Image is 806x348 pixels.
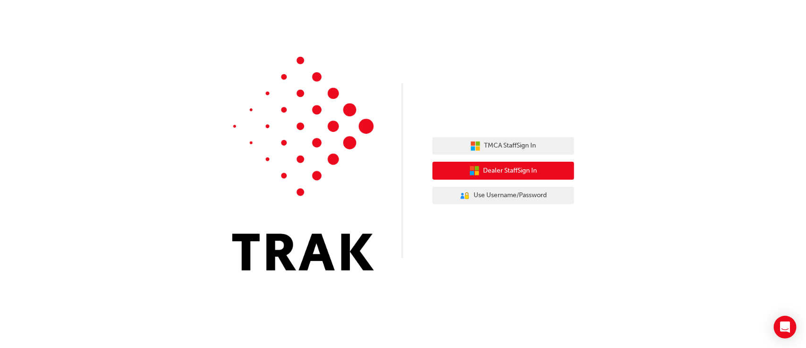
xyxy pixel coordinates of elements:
button: TMCA StaffSign In [433,137,574,155]
span: Dealer Staff Sign In [484,165,537,176]
button: Dealer StaffSign In [433,162,574,180]
span: Use Username/Password [474,190,547,201]
div: Open Intercom Messenger [774,316,797,339]
span: TMCA Staff Sign In [484,140,536,151]
button: Use Username/Password [433,187,574,205]
img: Trak [232,57,374,270]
